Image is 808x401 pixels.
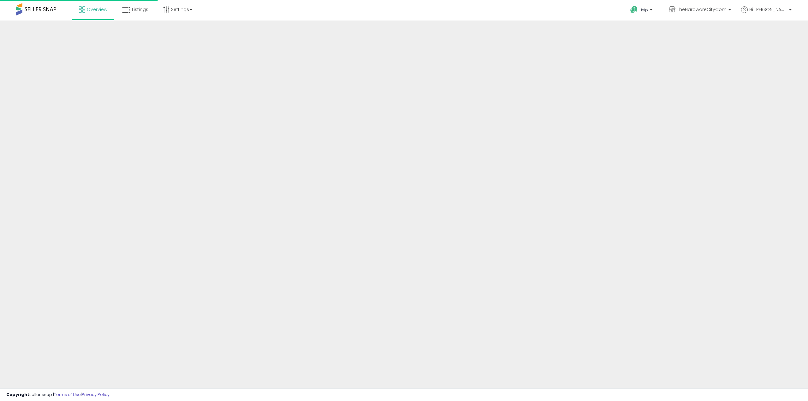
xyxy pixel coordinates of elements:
[639,7,648,13] span: Help
[630,6,638,14] i: Get Help
[677,6,727,13] span: TheHardwareCityCom
[741,6,792,21] a: Hi [PERSON_NAME]
[625,1,659,21] a: Help
[132,6,148,13] span: Listings
[87,6,107,13] span: Overview
[749,6,787,13] span: Hi [PERSON_NAME]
